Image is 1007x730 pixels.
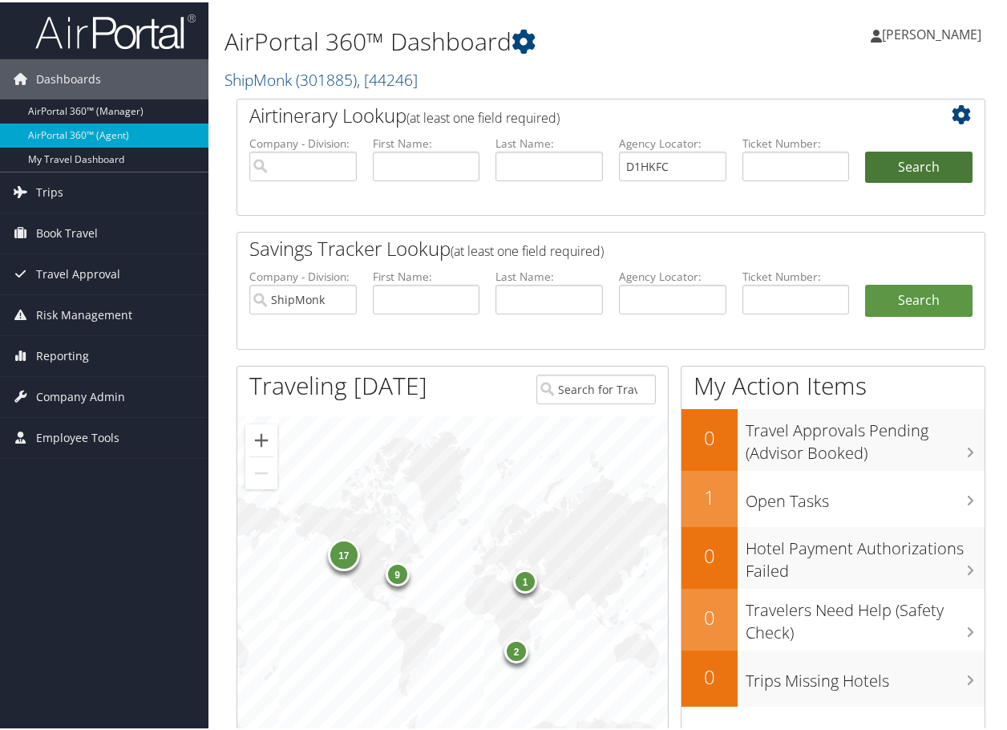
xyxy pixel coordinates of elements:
[746,659,985,690] h3: Trips Missing Hotels
[681,468,985,525] a: 1Open Tasks
[36,375,125,415] span: Company Admin
[249,367,427,400] h1: Traveling [DATE]
[536,372,656,402] input: Search for Traveler
[746,589,985,642] h3: Travelers Need Help (Safety Check)
[681,602,738,629] h2: 0
[681,367,985,400] h1: My Action Items
[328,537,360,569] div: 17
[36,170,63,210] span: Trips
[681,540,738,567] h2: 0
[451,240,604,258] span: (at least one field required)
[224,67,418,88] a: ShipMonk
[406,107,560,124] span: (at least one field required)
[357,67,418,88] span: , [ 44246 ]
[882,23,981,41] span: [PERSON_NAME]
[746,409,985,462] h3: Travel Approvals Pending (Advisor Booked)
[504,637,528,661] div: 2
[865,282,973,314] a: Search
[495,133,603,149] label: Last Name:
[36,334,89,374] span: Reporting
[681,661,738,688] h2: 0
[249,99,910,127] h2: Airtinerary Lookup
[681,407,985,468] a: 0Travel Approvals Pending (Advisor Booked)
[742,266,850,282] label: Ticket Number:
[224,22,740,56] h1: AirPortal 360™ Dashboard
[681,648,985,704] a: 0Trips Missing Hotels
[36,252,120,292] span: Travel Approval
[681,586,985,648] a: 0Travelers Need Help (Safety Check)
[619,266,726,282] label: Agency Locator:
[619,133,726,149] label: Agency Locator:
[249,282,357,312] input: search accounts
[249,266,357,282] label: Company - Division:
[36,211,98,251] span: Book Travel
[36,293,132,333] span: Risk Management
[373,266,480,282] label: First Name:
[865,149,973,181] button: Search
[681,422,738,449] h2: 0
[296,67,357,88] span: ( 301885 )
[36,57,101,97] span: Dashboards
[495,266,603,282] label: Last Name:
[36,416,119,456] span: Employee Tools
[245,455,277,487] button: Zoom out
[746,480,985,510] h3: Open Tasks
[871,8,997,56] a: [PERSON_NAME]
[386,561,410,585] div: 9
[513,567,537,591] div: 1
[373,133,480,149] label: First Name:
[681,481,738,509] h2: 1
[746,527,985,580] h3: Hotel Payment Authorizations Failed
[681,525,985,586] a: 0Hotel Payment Authorizations Failed
[249,233,910,260] h2: Savings Tracker Lookup
[249,133,357,149] label: Company - Division:
[245,422,277,454] button: Zoom in
[742,133,850,149] label: Ticket Number:
[35,10,196,48] img: airportal-logo.png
